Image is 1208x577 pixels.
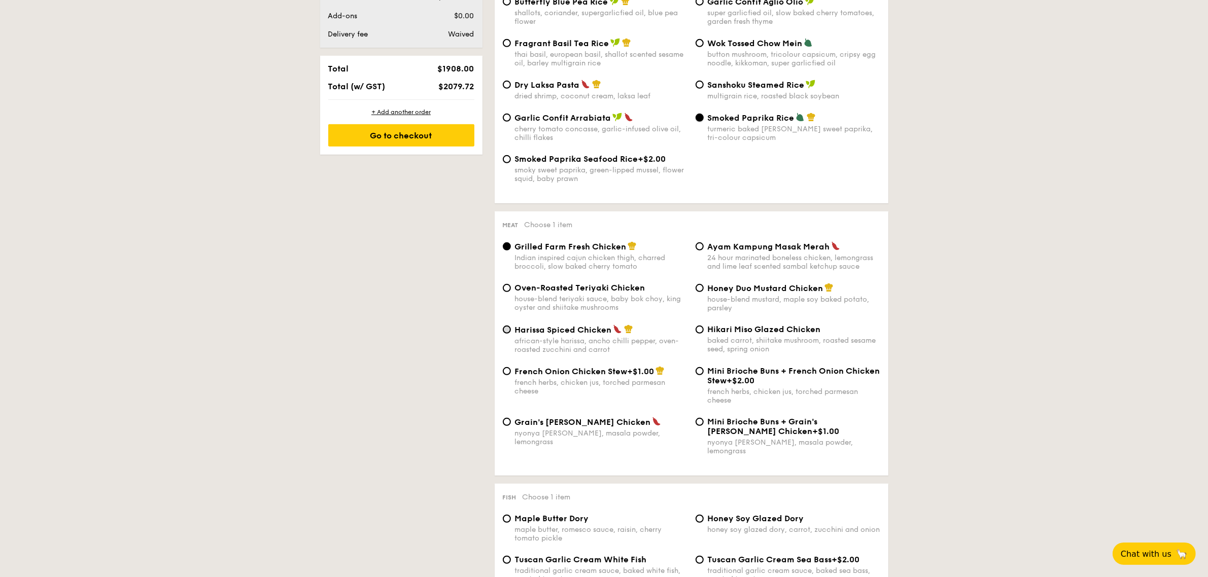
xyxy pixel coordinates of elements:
[448,30,474,39] span: Waived
[525,221,573,229] span: Choose 1 item
[515,9,687,26] div: shallots, coriander, supergarlicfied oil, blue pea flower
[454,12,474,20] span: $0.00
[638,154,666,164] span: +$2.00
[503,114,511,122] input: Garlic Confit Arrabiatacherry tomato concasse, garlic-infused olive oil, chilli flakes
[708,92,880,100] div: multigrain rice, roasted black soybean
[813,426,840,436] span: +$1.00
[806,80,816,89] img: icon-vegan.f8ff3823.svg
[708,387,880,405] div: french herbs, chicken jus, torched parmesan cheese
[708,336,880,353] div: baked carrot, shiitake mushroom, roasted sesame seed, spring onion
[708,438,880,455] div: nyonya [PERSON_NAME], masala powder, lemongrass
[708,50,880,67] div: button mushroom, tricolour capsicum, cripsy egg noodle, kikkoman, super garlicfied oil
[503,556,511,564] input: Tuscan Garlic Cream White Fishtraditional garlic cream sauce, baked white fish, roasted tomatoes
[515,417,651,427] span: Grain's [PERSON_NAME] Chicken
[831,241,840,250] img: icon-spicy.37a8142b.svg
[708,514,804,523] span: Honey Soy Glazed Dory
[708,39,803,48] span: Wok Tossed Chow Mein
[503,242,511,250] input: Grilled Farm Fresh ChickenIndian inspired cajun chicken thigh, charred broccoli, slow baked cherr...
[708,283,823,293] span: Honey Duo Mustard Chicken
[515,295,687,312] div: house-blend teriyaki sauce, baby bok choy, king oyster and shiitake mushrooms
[696,81,704,89] input: Sanshoku Steamed Ricemultigrain rice, roasted black soybean
[515,50,687,67] div: thai basil, european basil, shallot scented sesame oil, barley multigrain rice
[503,418,511,426] input: Grain's [PERSON_NAME] Chickennyonya [PERSON_NAME], masala powder, lemongrass
[708,80,805,90] span: Sanshoku Steamed Rice
[515,378,687,395] div: french herbs, chicken jus, torched parmesan cheese
[624,324,633,334] img: icon-chef-hat.a58ddaea.svg
[592,80,601,89] img: icon-chef-hat.a58ddaea.svg
[438,82,474,91] span: $2079.72
[503,367,511,375] input: French Onion Chicken Stew+$1.00french herbs, chicken jus, torched parmesan cheese
[515,283,645,293] span: Oven-Roasted Teriyaki Chicken
[610,38,620,47] img: icon-vegan.f8ff3823.svg
[515,92,687,100] div: dried shrimp, coconut cream, laksa leaf
[515,555,647,564] span: Tuscan Garlic Cream White Fish
[696,515,704,523] input: Honey Soy Glazed Doryhoney soy glazed dory, carrot, zucchini and onion
[1113,543,1196,565] button: Chat with us🦙
[1176,548,1188,560] span: 🦙
[624,113,633,122] img: icon-spicy.37a8142b.svg
[328,30,368,39] span: Delivery fee
[708,555,832,564] span: Tuscan Garlic Cream Sea Bass
[515,242,627,251] span: Grilled Farm Fresh Chicken
[708,417,818,436] span: Mini Brioche Buns + Grain's [PERSON_NAME] Chicken
[804,38,813,47] img: icon-vegetarian.fe4039eb.svg
[503,39,511,47] input: Fragrant Basil Tea Ricethai basil, european basil, shallot scented sesame oil, barley multigrain ...
[708,9,880,26] div: super garlicfied oil, slow baked cherry tomatoes, garden fresh thyme
[628,367,654,376] span: +$1.00
[515,166,687,183] div: smoky sweet paprika, green-lipped mussel, flower squid, baby prawn
[437,64,474,74] span: $1908.00
[515,154,638,164] span: Smoked Paprika Seafood Rice
[515,125,687,142] div: cherry tomato concasse, garlic-infused olive oil, chilli flakes
[696,418,704,426] input: Mini Brioche Buns + Grain's [PERSON_NAME] Chicken+$1.00nyonya [PERSON_NAME], masala powder, lemon...
[708,525,880,534] div: honey soy glazed dory, carrot, zucchini and onion
[515,367,628,376] span: French Onion Chicken Stew
[824,283,834,292] img: icon-chef-hat.a58ddaea.svg
[652,417,661,426] img: icon-spicy.37a8142b.svg
[515,325,612,335] span: Harissa Spiced Chicken
[727,376,755,385] span: +$2.00
[696,556,704,564] input: Tuscan Garlic Cream Sea Bass+$2.00traditional garlic cream sauce, baked sea bass, roasted tomato
[328,12,358,20] span: Add-ons
[612,113,623,122] img: icon-vegan.f8ff3823.svg
[503,515,511,523] input: Maple Butter Dorymaple butter, romesco sauce, raisin, cherry tomato pickle
[503,155,511,163] input: Smoked Paprika Seafood Rice+$2.00smoky sweet paprika, green-lipped mussel, flower squid, baby prawn
[328,82,386,91] span: Total (w/ GST)
[696,367,704,375] input: Mini Brioche Buns + French Onion Chicken Stew+$2.00french herbs, chicken jus, torched parmesan ch...
[503,326,511,334] input: Harissa Spiced Chickenafrican-style harissa, ancho chilli pepper, oven-roasted zucchini and carrot
[696,242,704,250] input: Ayam Kampung Masak Merah24 hour marinated boneless chicken, lemongrass and lime leaf scented samb...
[708,113,795,123] span: Smoked Paprika Rice
[613,324,622,334] img: icon-spicy.37a8142b.svg
[708,366,880,385] span: Mini Brioche Buns + French Onion Chicken Stew
[708,295,880,312] div: house-blend mustard, maple soy baked potato, parsley
[708,254,880,271] div: 24 hour marinated boneless chicken, lemongrass and lime leaf scented sambal ketchup sauce
[1121,549,1171,559] span: Chat with us
[708,324,821,334] span: Hikari Miso Glazed Chicken
[708,125,880,142] div: turmeric baked [PERSON_NAME] sweet paprika, tri-colour capsicum
[696,326,704,334] input: Hikari Miso Glazed Chickenbaked carrot, shiitake mushroom, roasted sesame seed, spring onion
[523,493,571,501] span: Choose 1 item
[696,114,704,122] input: Smoked Paprika Riceturmeric baked [PERSON_NAME] sweet paprika, tri-colour capsicum
[696,284,704,292] input: Honey Duo Mustard Chickenhouse-blend mustard, maple soy baked potato, parsley
[515,113,611,123] span: Garlic Confit Arrabiata
[515,39,609,48] span: Fragrant Basil Tea Rice
[622,38,631,47] img: icon-chef-hat.a58ddaea.svg
[696,39,704,47] input: Wok Tossed Chow Meinbutton mushroom, tricolour capsicum, cripsy egg noodle, kikkoman, super garli...
[832,555,860,564] span: +$2.00
[503,222,519,229] span: Meat
[807,113,816,122] img: icon-chef-hat.a58ddaea.svg
[515,337,687,354] div: african-style harissa, ancho chilli pepper, oven-roasted zucchini and carrot
[515,525,687,543] div: maple butter, romesco sauce, raisin, cherry tomato pickle
[503,284,511,292] input: Oven-Roasted Teriyaki Chickenhouse-blend teriyaki sauce, baby bok choy, king oyster and shiitake ...
[708,242,830,251] span: Ayam Kampung Masak Merah
[503,81,511,89] input: Dry Laksa Pastadried shrimp, coconut cream, laksa leaf
[515,429,687,446] div: nyonya [PERSON_NAME], masala powder, lemongrass
[515,254,687,271] div: Indian inspired cajun chicken thigh, charred broccoli, slow baked cherry tomato
[328,108,474,116] div: + Add another order
[581,80,590,89] img: icon-spicy.37a8142b.svg
[515,514,589,523] span: Maple Butter Dory
[655,366,665,375] img: icon-chef-hat.a58ddaea.svg
[328,64,349,74] span: Total
[328,124,474,147] div: Go to checkout
[796,113,805,122] img: icon-vegetarian.fe4039eb.svg
[628,241,637,250] img: icon-chef-hat.a58ddaea.svg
